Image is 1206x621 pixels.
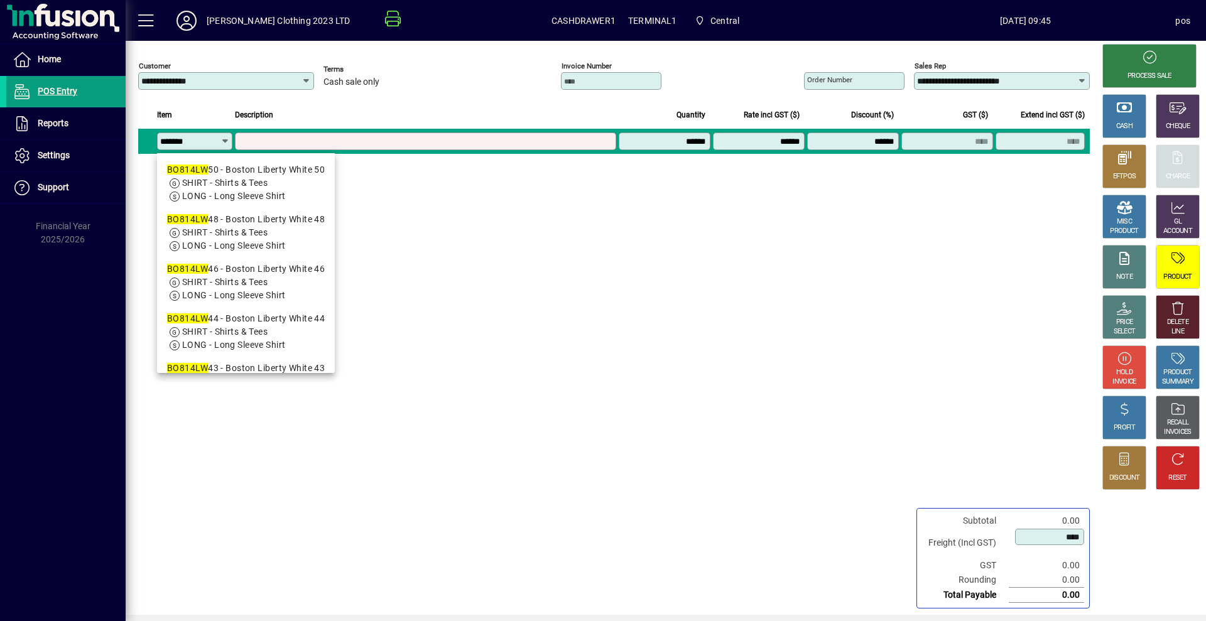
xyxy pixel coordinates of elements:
[1171,327,1184,337] div: LINE
[1168,473,1187,483] div: RESET
[922,558,1009,573] td: GST
[1009,573,1084,588] td: 0.00
[1162,377,1193,387] div: SUMMARY
[744,108,800,122] span: Rate incl GST ($)
[157,307,335,357] mat-option: BO814LW44 - Boston Liberty White 44
[922,528,1009,558] td: Freight (Incl GST)
[1113,172,1136,181] div: EFTPOS
[1163,273,1192,282] div: PRODUCT
[6,140,126,171] a: Settings
[323,65,399,73] span: Terms
[851,108,894,122] span: Discount (%)
[963,108,988,122] span: GST ($)
[1110,227,1138,236] div: PRODUCT
[167,313,208,323] em: BO814LW
[1164,428,1191,437] div: INVOICES
[1021,108,1085,122] span: Extend incl GST ($)
[182,290,286,300] span: LONG - Long Sleeve Shirt
[182,240,286,251] span: LONG - Long Sleeve Shirt
[807,75,852,84] mat-label: Order number
[167,363,208,373] em: BO814LW
[710,11,739,31] span: Central
[922,573,1009,588] td: Rounding
[1009,514,1084,528] td: 0.00
[167,163,325,176] div: 50 - Boston Liberty White 50
[6,172,126,203] a: Support
[38,54,61,64] span: Home
[182,340,286,350] span: LONG - Long Sleeve Shirt
[551,11,616,31] span: CASHDRAWER1
[1166,122,1190,131] div: CHEQUE
[157,108,172,122] span: Item
[1163,227,1192,236] div: ACCOUNT
[182,227,268,237] span: SHIRT - Shirts & Tees
[157,257,335,307] mat-option: BO814LW46 - Boston Liberty White 46
[1166,172,1190,181] div: CHARGE
[38,86,77,96] span: POS Entry
[1009,558,1084,573] td: 0.00
[1116,122,1133,131] div: CASH
[922,588,1009,603] td: Total Payable
[167,362,325,375] div: 43 - Boston Liberty White 43
[235,108,273,122] span: Description
[6,108,126,139] a: Reports
[876,11,1176,31] span: [DATE] 09:45
[182,191,286,201] span: LONG - Long Sleeve Shirt
[1112,377,1136,387] div: INVOICE
[1109,473,1139,483] div: DISCOUNT
[157,208,335,257] mat-option: BO814LW48 - Boston Liberty White 48
[167,264,208,274] em: BO814LW
[1116,318,1133,327] div: PRICE
[167,262,325,276] div: 46 - Boston Liberty White 46
[167,165,208,175] em: BO814LW
[1114,327,1136,337] div: SELECT
[157,357,335,406] mat-option: BO814LW43 - Boston Liberty White 43
[139,62,171,70] mat-label: Customer
[1116,273,1133,282] div: NOTE
[166,9,207,32] button: Profile
[157,158,335,208] mat-option: BO814LW50 - Boston Liberty White 50
[38,118,68,128] span: Reports
[323,77,379,87] span: Cash sale only
[1175,11,1190,31] div: pos
[207,11,350,31] div: [PERSON_NAME] Clothing 2023 LTD
[1009,588,1084,603] td: 0.00
[167,213,325,226] div: 48 - Boston Liberty White 48
[1117,217,1132,227] div: MISC
[1116,368,1133,377] div: HOLD
[676,108,705,122] span: Quantity
[1163,368,1192,377] div: PRODUCT
[182,277,268,287] span: SHIRT - Shirts & Tees
[562,62,612,70] mat-label: Invoice number
[915,62,946,70] mat-label: Sales rep
[1127,72,1171,81] div: PROCESS SALE
[182,178,268,188] span: SHIRT - Shirts & Tees
[1114,423,1135,433] div: PROFIT
[1167,418,1189,428] div: RECALL
[690,9,745,32] span: Central
[1167,318,1188,327] div: DELETE
[38,182,69,192] span: Support
[38,150,70,160] span: Settings
[167,214,208,224] em: BO814LW
[167,312,325,325] div: 44 - Boston Liberty White 44
[182,327,268,337] span: SHIRT - Shirts & Tees
[628,11,677,31] span: TERMINAL1
[1174,217,1182,227] div: GL
[6,44,126,75] a: Home
[922,514,1009,528] td: Subtotal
